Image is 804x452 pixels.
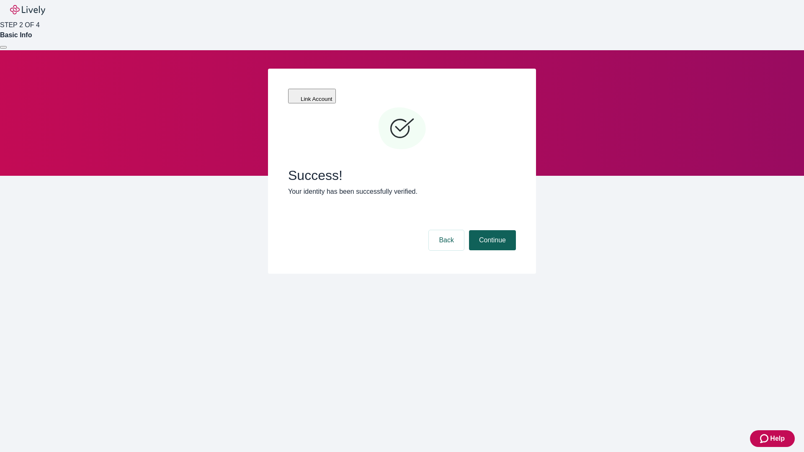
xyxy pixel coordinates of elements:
svg: Zendesk support icon [760,434,770,444]
button: Zendesk support iconHelp [750,430,795,447]
svg: Checkmark icon [377,104,427,154]
p: Your identity has been successfully verified. [288,187,516,197]
button: Link Account [288,89,336,103]
img: Lively [10,5,45,15]
span: Success! [288,167,516,183]
button: Back [429,230,464,250]
button: Continue [469,230,516,250]
span: Help [770,434,785,444]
